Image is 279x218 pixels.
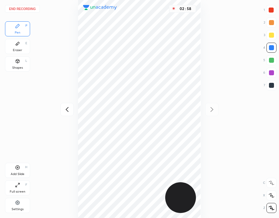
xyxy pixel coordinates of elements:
[263,68,276,78] div: 6
[12,66,23,69] div: Shapes
[12,208,24,211] div: Settings
[264,30,276,40] div: 3
[25,42,27,45] div: E
[264,80,276,90] div: 7
[25,166,27,169] div: H
[263,55,276,65] div: 5
[15,31,20,34] div: Pen
[5,5,40,13] button: End recording
[13,49,22,52] div: Eraser
[263,178,276,188] div: C
[178,7,193,11] div: 02 : 58
[264,5,276,15] div: 1
[25,59,27,62] div: L
[83,5,117,10] img: logo.38c385cc.svg
[25,183,27,186] div: F
[11,173,24,176] div: Add Slide
[263,203,276,213] div: Z
[25,24,27,27] div: P
[263,43,276,53] div: 4
[10,190,25,193] div: Full screen
[264,18,276,28] div: 2
[263,190,276,200] div: X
